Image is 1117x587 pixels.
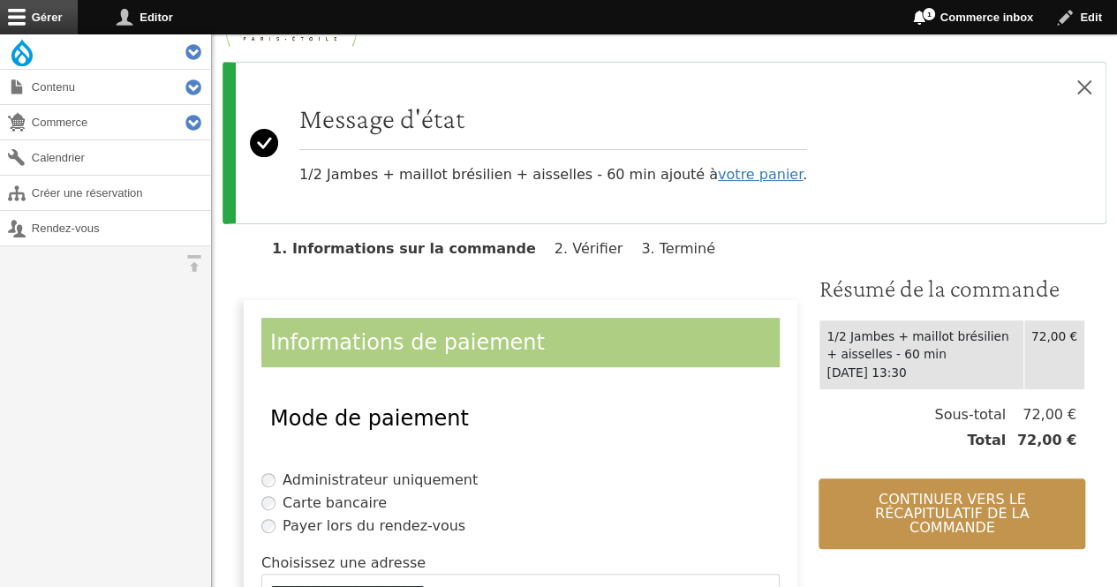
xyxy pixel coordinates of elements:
[826,365,906,380] time: [DATE] 13:30
[283,493,387,514] label: Carte bancaire
[223,62,1106,224] div: Message d'état
[826,327,1015,364] div: 1/2 Jambes + maillot brésilien + aisselles - 60 min
[177,246,211,281] button: Orientation horizontale
[272,240,550,257] li: Informations sur la commande
[819,274,1085,304] h3: Résumé de la commande
[270,406,469,431] span: Mode de paiement
[641,240,729,257] li: Terminé
[555,240,637,257] li: Vérifier
[250,77,278,209] svg: Success:
[718,166,803,183] a: votre panier
[1006,430,1076,451] span: 72,00 €
[299,102,807,135] h2: Message d'état
[967,430,1006,451] span: Total
[1006,404,1076,425] span: 72,00 €
[270,330,545,355] span: Informations de paiement
[819,478,1085,549] button: Continuer vers le récapitulatif de la commande
[283,470,478,491] label: Administrateur uniquement
[299,102,807,185] div: 1/2 Jambes + maillot brésilien + aisselles - 60 min ajouté à .
[922,7,936,21] span: 1
[283,516,465,537] label: Payer lors du rendez-vous
[1023,320,1084,389] td: 72,00 €
[1063,63,1106,112] button: Close
[261,553,426,574] label: Choisissez une adresse
[934,404,1006,425] span: Sous-total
